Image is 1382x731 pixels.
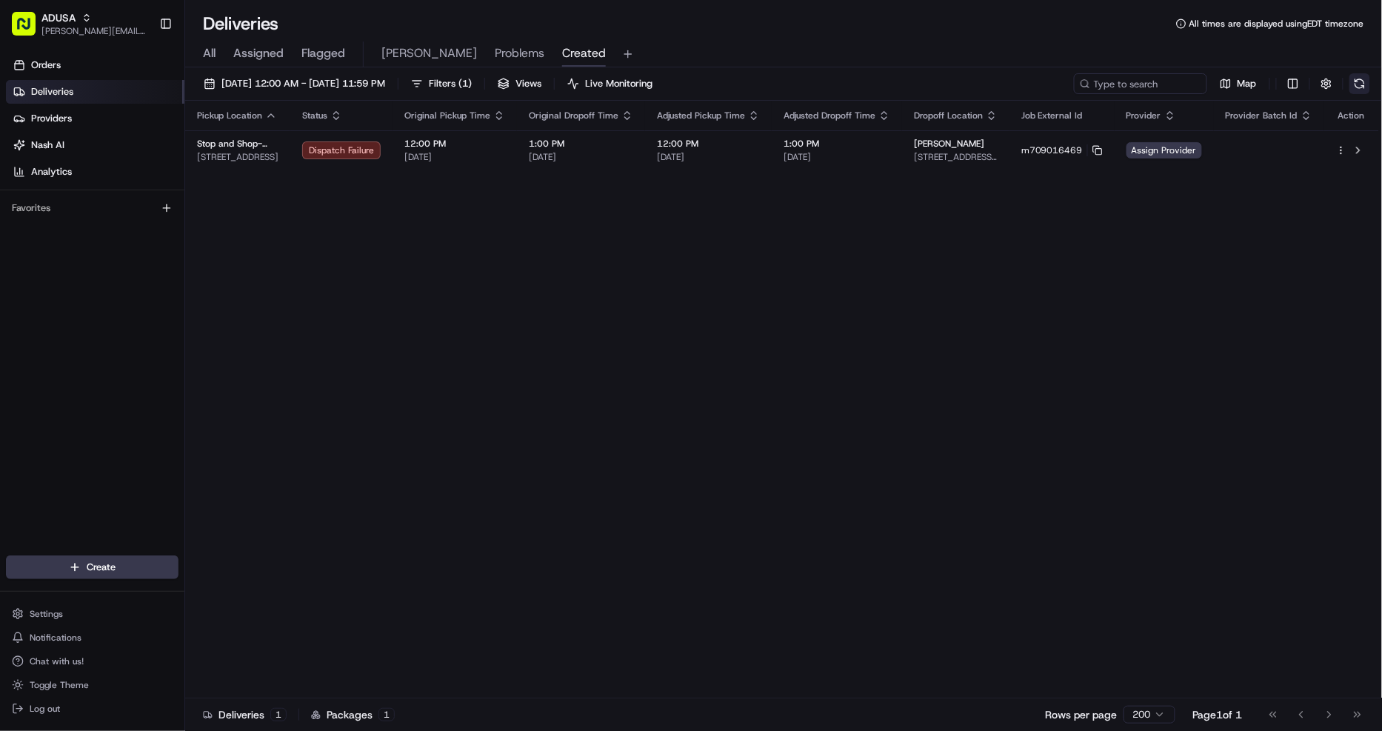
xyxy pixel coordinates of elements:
span: [DATE] [784,151,890,163]
button: Create [6,555,178,579]
span: Status [302,110,327,121]
span: Filters [429,77,472,90]
span: Map [1238,77,1257,90]
span: Assigned [233,44,284,62]
span: 1:00 PM [784,138,890,150]
span: [DATE] [131,230,161,241]
button: ADUSA[PERSON_NAME][EMAIL_ADDRESS][DOMAIN_NAME] [6,6,153,41]
div: Page 1 of 1 [1193,707,1243,722]
span: [DATE] [404,151,505,163]
button: [PERSON_NAME][EMAIL_ADDRESS][DOMAIN_NAME] [41,25,147,37]
img: 1736555255976-a54dd68f-1ca7-489b-9aae-adbdc363a1c4 [15,141,41,168]
span: 1:00 PM [529,138,633,150]
div: 1 [270,708,287,721]
span: [PERSON_NAME] [46,230,120,241]
span: Created [562,44,606,62]
span: Chat with us! [30,655,84,667]
span: Adjusted Pickup Time [657,110,745,121]
span: [PERSON_NAME] [914,138,984,150]
span: All [203,44,216,62]
a: Deliveries [6,80,184,104]
span: Job External Id [1021,110,1083,121]
div: 💻 [125,293,137,304]
span: Original Pickup Time [404,110,490,121]
button: See all [230,190,270,207]
span: Pickup Location [197,110,262,121]
a: Powered byPylon [104,327,179,338]
span: All times are displayed using EDT timezone [1189,18,1364,30]
div: Deliveries [203,707,287,722]
button: ADUSA [41,10,76,25]
div: Action [1336,110,1367,121]
button: [DATE] 12:00 AM - [DATE] 11:59 PM [197,73,392,94]
span: Log out [30,703,60,715]
span: Deliveries [31,85,73,99]
button: Map [1213,73,1264,94]
span: [DATE] 12:00 AM - [DATE] 11:59 PM [221,77,385,90]
span: Flagged [301,44,345,62]
input: Clear [39,96,244,111]
button: Log out [6,698,178,719]
button: Settings [6,604,178,624]
span: API Documentation [140,291,238,306]
button: Live Monitoring [561,73,659,94]
span: 12:00 PM [657,138,760,150]
div: Start new chat [67,141,243,156]
span: • [123,230,128,241]
span: [PERSON_NAME] [381,44,477,62]
span: Views [515,77,541,90]
span: Orders [31,59,61,72]
h1: Deliveries [203,12,278,36]
span: Assign Provider [1126,142,1202,158]
button: Start new chat [252,146,270,164]
p: Welcome 👋 [15,59,270,83]
button: Notifications [6,627,178,648]
div: We're available if you need us! [67,156,204,168]
span: Toggle Theme [30,679,89,691]
span: [DATE] [657,151,760,163]
span: Analytics [31,165,72,178]
span: ( 1 ) [458,77,472,90]
span: Provider Batch Id [1226,110,1298,121]
a: 💻API Documentation [119,285,244,312]
div: Past conversations [15,193,99,204]
span: Original Dropoff Time [529,110,618,121]
span: 12:00 PM [404,138,505,150]
span: [STREET_ADDRESS][PERSON_NAME] [914,151,998,163]
span: [DATE] [529,151,633,163]
span: m709016469 [1021,144,1083,156]
span: Nash AI [31,138,64,152]
span: Create [87,561,116,574]
div: Packages [311,707,395,722]
img: Archana Ravishankar [15,216,39,239]
button: Toggle Theme [6,675,178,695]
a: Nash AI [6,133,184,157]
a: Providers [6,107,184,130]
button: Filters(1) [404,73,478,94]
span: Providers [31,112,72,125]
button: Chat with us! [6,651,178,672]
span: Dropoff Location [914,110,983,121]
div: 📗 [15,293,27,304]
button: m709016469 [1021,144,1103,156]
span: Pylon [147,327,179,338]
div: 1 [378,708,395,721]
span: Stop and Shop-809 [197,138,278,150]
a: Orders [6,53,184,77]
p: Rows per page [1046,707,1118,722]
img: 3855928211143_97847f850aaaf9af0eff_72.jpg [31,141,58,168]
span: Notifications [30,632,81,644]
a: 📗Knowledge Base [9,285,119,312]
a: Analytics [6,160,184,184]
span: Provider [1126,110,1161,121]
span: Problems [495,44,544,62]
button: Views [491,73,548,94]
span: Settings [30,608,63,620]
span: Live Monitoring [585,77,652,90]
span: [STREET_ADDRESS] [197,151,278,163]
span: Adjusted Dropoff Time [784,110,875,121]
button: Refresh [1349,73,1370,94]
input: Type to search [1074,73,1207,94]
